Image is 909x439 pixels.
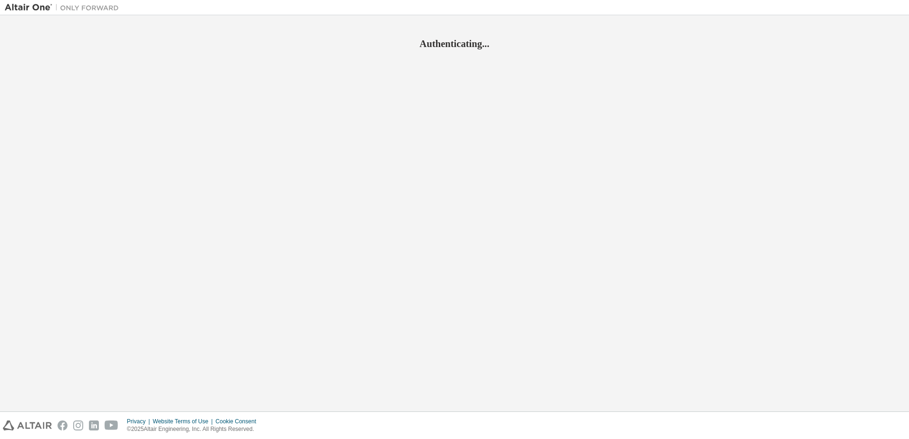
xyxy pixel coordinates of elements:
h2: Authenticating... [5,38,904,50]
img: Altair One [5,3,124,12]
div: Website Terms of Use [153,418,215,425]
img: instagram.svg [73,420,83,430]
img: linkedin.svg [89,420,99,430]
div: Privacy [127,418,153,425]
div: Cookie Consent [215,418,261,425]
p: © 2025 Altair Engineering, Inc. All Rights Reserved. [127,425,262,433]
img: youtube.svg [105,420,118,430]
img: altair_logo.svg [3,420,52,430]
img: facebook.svg [58,420,68,430]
